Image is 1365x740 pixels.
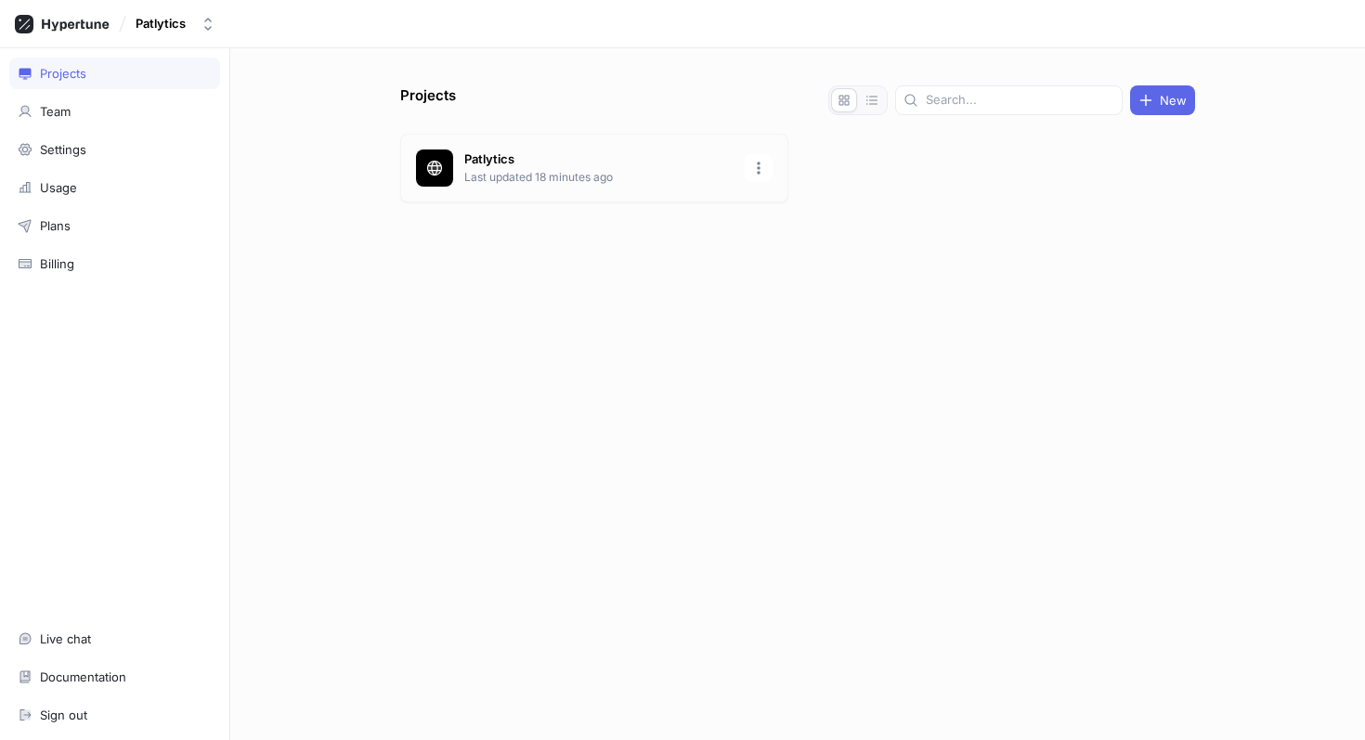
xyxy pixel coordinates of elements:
[464,169,734,186] p: Last updated 18 minutes ago
[40,256,74,271] div: Billing
[40,631,91,646] div: Live chat
[128,8,223,39] button: Patlytics
[40,180,77,195] div: Usage
[400,85,456,115] p: Projects
[1160,95,1187,106] span: New
[464,150,734,169] p: Patlytics
[9,661,220,693] a: Documentation
[40,104,71,119] div: Team
[40,142,86,157] div: Settings
[926,91,1114,110] input: Search...
[9,210,220,241] a: Plans
[9,96,220,127] a: Team
[40,708,87,722] div: Sign out
[9,134,220,165] a: Settings
[9,58,220,89] a: Projects
[9,172,220,203] a: Usage
[9,248,220,279] a: Billing
[40,669,126,684] div: Documentation
[136,16,186,32] div: Patlytics
[1130,85,1195,115] button: New
[40,66,86,81] div: Projects
[40,218,71,233] div: Plans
